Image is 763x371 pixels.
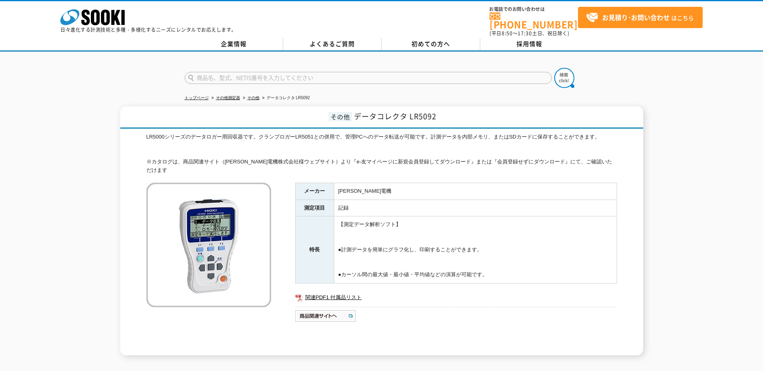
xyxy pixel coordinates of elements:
[216,96,240,100] a: その他測定器
[261,94,310,102] li: データコレクタ LR5092
[602,12,670,22] strong: お見積り･お問い合わせ
[334,183,617,200] td: [PERSON_NAME]電機
[489,7,578,12] span: お電話でのお問い合わせは
[518,30,532,37] span: 17:30
[382,38,480,50] a: 初めての方へ
[295,310,357,322] img: 商品関連サイトへ
[480,38,579,50] a: 採用情報
[334,216,617,283] td: 【測定データ解析ソフト】 ●計測データを簡単にグラフ化し、印刷することができます。 ●カーソル間の最大値・最小値・平均値などの演算が可能です。
[185,72,552,84] input: 商品名、型式、NETIS番号を入力してください
[329,112,352,121] span: その他
[146,183,271,307] img: データコレクタ LR5092
[489,12,578,29] a: [PHONE_NUMBER]
[185,38,283,50] a: 企業情報
[554,68,574,88] img: btn_search.png
[60,27,237,32] p: 日々進化する計測技術と多種・多様化するニーズにレンタルでお応えします。
[586,12,694,24] span: はこちら
[247,96,259,100] a: その他
[185,96,209,100] a: トップページ
[295,183,334,200] th: メーカー
[411,39,450,48] span: 初めての方へ
[354,111,436,122] span: データコレクタ LR5092
[295,200,334,216] th: 測定項目
[146,133,617,175] div: LR5000シリーズのデータロガー用回収器です。クランプロガーLR5051との併用で、管理PCへのデータ転送が可能です。計測データを内部メモリ、またはSDカードに保存することができます。 ※カタ...
[502,30,513,37] span: 8:50
[295,216,334,283] th: 特長
[334,200,617,216] td: 記録
[578,7,703,28] a: お見積り･お問い合わせはこちら
[283,38,382,50] a: よくあるご質問
[489,30,569,37] span: (平日 ～ 土日、祝日除く)
[295,292,617,303] a: 関連PDF1 付属品リスト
